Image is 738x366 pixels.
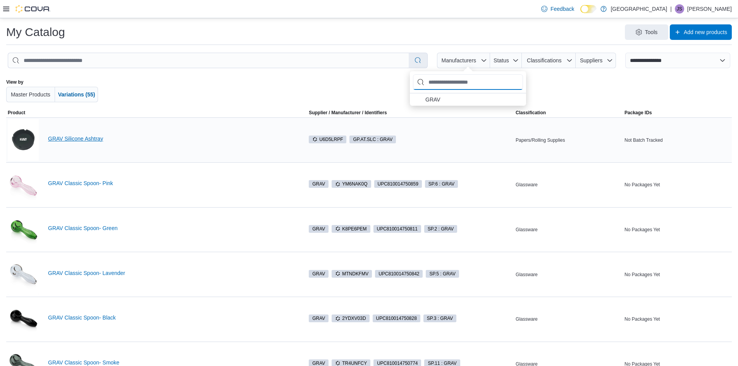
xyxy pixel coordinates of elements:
[349,136,396,143] span: GP.AT.SLC : GRAV
[427,315,453,322] span: SP.3 : GRAV
[335,225,366,232] span: K8PE6PEM
[335,270,368,277] span: MTNDKFMV
[687,4,732,14] p: [PERSON_NAME]
[335,315,366,322] span: 2YDXV03D
[312,225,325,232] span: GRAV
[625,24,668,40] button: Tools
[494,57,509,64] span: Status
[6,79,23,85] label: View by
[624,110,652,116] span: Package IDs
[410,93,526,106] li: GRAV
[413,74,523,90] input: Manufacturers
[423,314,457,322] span: SP.3 : GRAV
[55,87,98,102] button: Variations (55)
[312,270,325,277] span: GRAV
[527,57,561,64] span: Classifications
[48,314,295,321] a: GRAV Classic Spoon- Black
[514,314,623,324] div: Glassware
[332,180,371,188] span: YM6NAK0Q
[516,110,546,116] span: Classification
[309,225,329,233] span: GRAV
[353,136,392,143] span: GP.AT.SLC : GRAV
[332,270,372,278] span: MTNDKFMV
[309,270,329,278] span: GRAV
[425,95,521,104] span: GRAV
[373,314,420,322] span: UPC810014750828
[514,136,623,145] div: Papers/Rolling Supplies
[48,270,295,276] a: GRAV Classic Spoon- Lavender
[684,28,727,36] span: Add new products
[8,299,39,340] img: GRAV Classic Spoon- Black
[428,180,455,187] span: SP.6 : GRAV
[8,254,39,295] img: GRAV Classic Spoon- Lavender
[623,314,732,324] div: No Packages Yet
[332,314,369,322] span: 2YDXV03D
[623,136,732,145] div: Not Batch Tracked
[373,225,421,233] span: UPC810014750811
[424,225,458,233] span: SP.2 : GRAV
[580,5,597,13] input: Dark Mode
[514,180,623,189] div: Glassware
[312,136,343,143] span: U6D5LRPF
[48,225,295,231] a: GRAV Classic Spoon- Green
[376,315,417,322] span: UPC 810014750828
[312,315,325,322] span: GRAV
[490,53,522,68] button: Status
[550,5,574,13] span: Feedback
[611,4,667,14] p: [GEOGRAPHIC_DATA]
[375,270,423,278] span: UPC810014750842
[332,225,370,233] span: K8PE6PEM
[623,180,732,189] div: No Packages Yet
[309,110,387,116] div: Supplier / Manufacturer / Identifiers
[8,110,25,116] span: Product
[11,91,50,98] span: Master Products
[522,53,576,68] button: Classifications
[670,4,672,14] p: |
[309,136,346,143] span: U6D5LRPF
[429,270,456,277] span: SP.5 : GRAV
[309,314,329,322] span: GRAV
[514,225,623,234] div: Glassware
[580,57,602,64] span: Suppliers
[378,180,418,187] span: UPC 810014750859
[514,270,623,279] div: Glassware
[675,4,684,14] div: Jim Siciliano
[298,110,387,116] span: Supplier / Manufacturer / Identifiers
[410,93,526,106] ul: Manufacturers
[442,57,476,64] span: Manufacturers
[428,225,454,232] span: SP.2 : GRAV
[48,180,295,186] a: GRAV Classic Spoon- Pink
[8,164,39,206] img: GRAV Classic Spoon- Pink
[425,180,458,188] span: SP.6 : GRAV
[677,4,682,14] span: JS
[645,28,658,36] span: Tools
[6,87,55,102] button: Master Products
[576,53,616,68] button: Suppliers
[426,270,459,278] span: SP.5 : GRAV
[8,119,39,161] img: GRAV Silicone Ashtray
[437,53,490,68] button: Manufacturers
[623,270,732,279] div: No Packages Yet
[15,5,50,13] img: Cova
[538,1,577,17] a: Feedback
[374,180,422,188] span: UPC810014750859
[309,180,329,188] span: GRAV
[670,24,732,40] button: Add new products
[378,270,419,277] span: UPC 810014750842
[335,180,367,187] span: YM6NAK0Q
[8,209,39,251] img: GRAV Classic Spoon- Green
[377,225,418,232] span: UPC 810014750811
[6,24,65,40] h1: My Catalog
[48,136,295,142] a: GRAV Silicone Ashtray
[623,225,732,234] div: No Packages Yet
[58,91,95,98] span: Variations (55)
[48,359,295,366] a: GRAV Classic Spoon- Smoke
[312,180,325,187] span: GRAV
